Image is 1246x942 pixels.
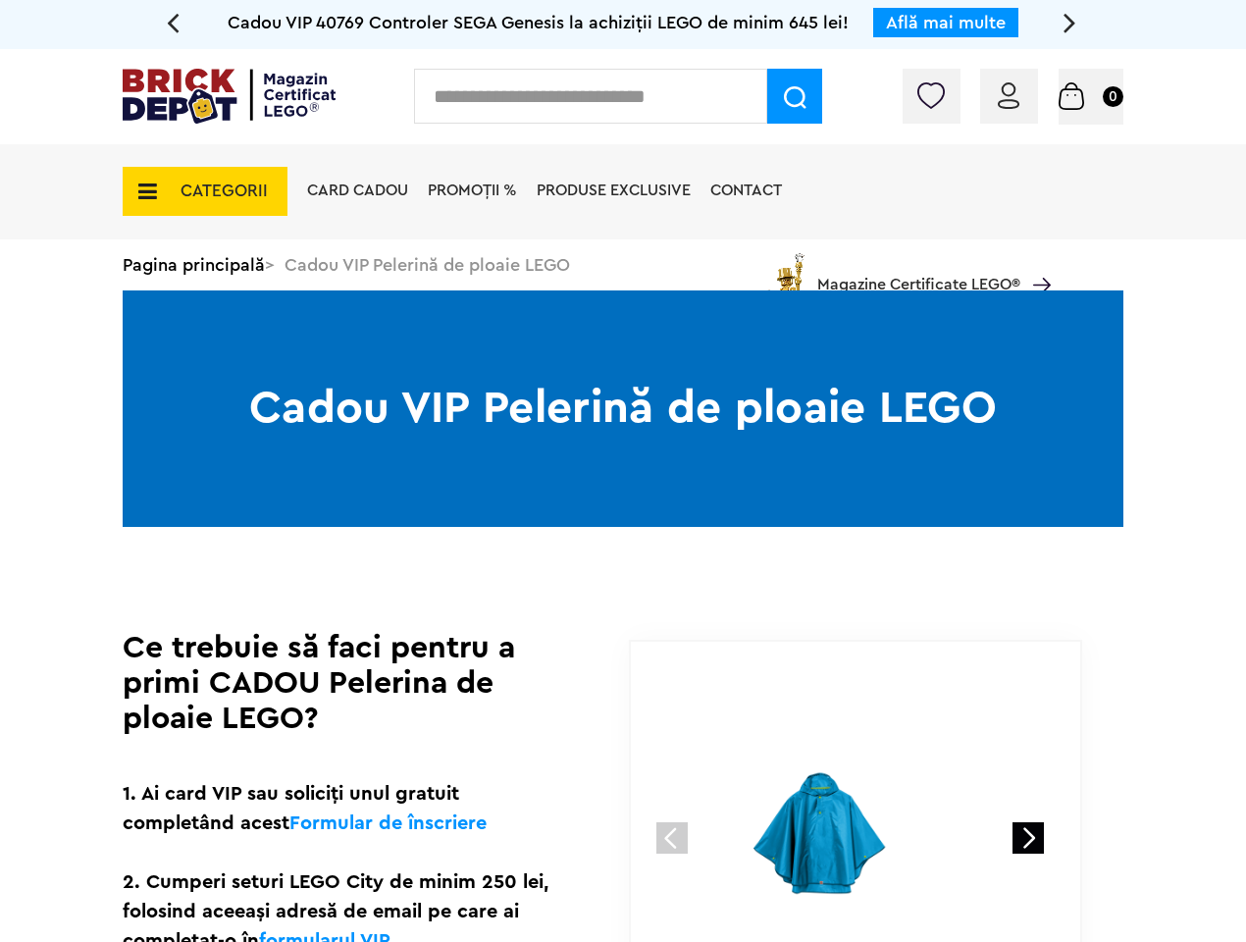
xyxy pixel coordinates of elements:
[710,183,782,198] a: Contact
[537,183,691,198] a: Produse exclusive
[886,14,1006,31] a: Află mai multe
[817,249,1020,294] span: Magazine Certificate LEGO®
[123,630,574,736] h1: Ce trebuie să faci pentru a primi CADOU Pelerina de ploaie LEGO?
[428,183,517,198] a: PROMOȚII %
[289,813,487,833] a: Formular de înscriere
[1020,252,1051,268] a: Magazine Certificate LEGO®
[228,14,849,31] span: Cadou VIP 40769 Controler SEGA Genesis la achiziții LEGO de minim 645 lei!
[123,290,1123,527] h1: Cadou VIP Pelerină de ploaie LEGO
[181,183,268,199] span: CATEGORII
[1103,86,1123,107] small: 0
[307,183,408,198] a: Card Cadou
